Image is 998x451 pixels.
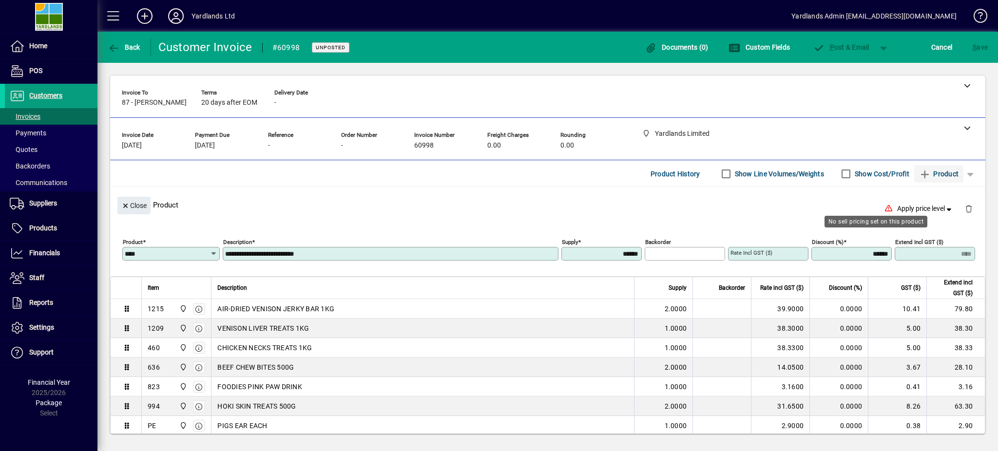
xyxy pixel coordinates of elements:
span: Unposted [316,44,345,51]
span: AIR-DRIED VENISON JERKY BAR 1KG [217,304,334,314]
mat-label: Rate incl GST ($) [730,249,772,256]
td: 2.90 [926,416,985,435]
td: 79.80 [926,299,985,319]
a: Communications [5,174,97,191]
td: 0.0000 [809,377,868,396]
div: 31.6500 [757,401,804,411]
span: PIGS EAR EACH [217,421,267,431]
td: 3.67 [868,357,926,377]
div: 823 [148,382,160,392]
span: [DATE] [122,142,142,150]
span: Description [217,282,247,293]
span: VENISON LIVER TREATS 1KG [217,323,309,333]
td: 10.41 [868,299,926,319]
span: 60998 [414,142,434,150]
mat-label: Backorder [645,239,671,245]
span: Staff [29,274,44,282]
span: [DATE] [195,142,215,150]
mat-label: Extend incl GST ($) [895,239,943,245]
button: Profile [160,7,192,25]
span: Yardlands Limited [177,381,188,392]
div: 460 [148,343,160,353]
div: 39.9000 [757,304,804,314]
span: Home [29,42,47,50]
td: 63.30 [926,396,985,416]
span: Custom Fields [729,43,790,51]
span: Item [148,282,159,293]
button: Post & Email [808,38,874,56]
span: Quotes [10,146,38,153]
td: 0.0000 [809,299,868,319]
span: 2.0000 [665,304,687,314]
div: PE [148,421,156,431]
span: - [274,99,276,107]
span: Close [121,198,147,214]
span: Products [29,224,57,232]
span: POS [29,67,42,75]
a: Settings [5,316,97,340]
td: 0.0000 [809,416,868,435]
button: Product [914,165,963,183]
div: 994 [148,401,160,411]
div: Customer Invoice [158,39,252,55]
span: BEEF CHEW BITES 500G [217,362,294,372]
mat-label: Product [123,239,143,245]
span: 1.0000 [665,421,687,431]
td: 0.0000 [809,319,868,338]
button: Close [117,197,151,214]
button: Add [129,7,160,25]
label: Show Cost/Profit [853,169,909,179]
a: Quotes [5,141,97,158]
span: Yardlands Limited [177,303,188,314]
a: Staff [5,266,97,290]
div: 636 [148,362,160,372]
a: Knowledge Base [966,2,986,34]
span: ost & Email [813,43,869,51]
a: Payments [5,125,97,141]
button: Delete [957,197,980,220]
div: 38.3000 [757,323,804,333]
span: Cancel [931,39,953,55]
span: 20 days after EOM [201,99,257,107]
span: CHICKEN NECKS TREATS 1KG [217,343,312,353]
button: Save [970,38,990,56]
label: Show Line Volumes/Weights [733,169,824,179]
td: 5.00 [868,338,926,357]
span: 0.00 [487,142,501,150]
span: Communications [10,179,67,187]
span: Extend incl GST ($) [933,277,973,299]
span: Support [29,348,54,356]
a: Reports [5,291,97,315]
td: 8.26 [868,396,926,416]
span: FOODIES PINK PAW DRINK [217,382,302,392]
td: 28.10 [926,357,985,377]
span: 1.0000 [665,343,687,353]
div: 38.3300 [757,343,804,353]
span: Product History [651,166,700,182]
span: Yardlands Limited [177,342,188,353]
span: Yardlands Limited [177,420,188,431]
a: Support [5,340,97,365]
mat-label: Description [223,239,252,245]
td: 5.00 [868,319,926,338]
span: - [341,142,343,150]
td: 0.0000 [809,357,868,377]
span: Customers [29,92,62,99]
span: 1.0000 [665,382,687,392]
span: Invoices [10,113,40,120]
span: Documents (0) [645,43,709,51]
button: Documents (0) [643,38,711,56]
span: Suppliers [29,199,57,207]
span: S [973,43,977,51]
a: Products [5,216,97,241]
a: Suppliers [5,191,97,216]
span: Rate incl GST ($) [760,282,804,293]
span: Discount (%) [829,282,862,293]
td: 0.0000 [809,396,868,416]
span: Apply price level [897,204,954,214]
span: GST ($) [901,282,921,293]
span: Payments [10,129,46,137]
span: Package [36,399,62,407]
span: Product [919,166,959,182]
span: 87 - [PERSON_NAME] [122,99,187,107]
